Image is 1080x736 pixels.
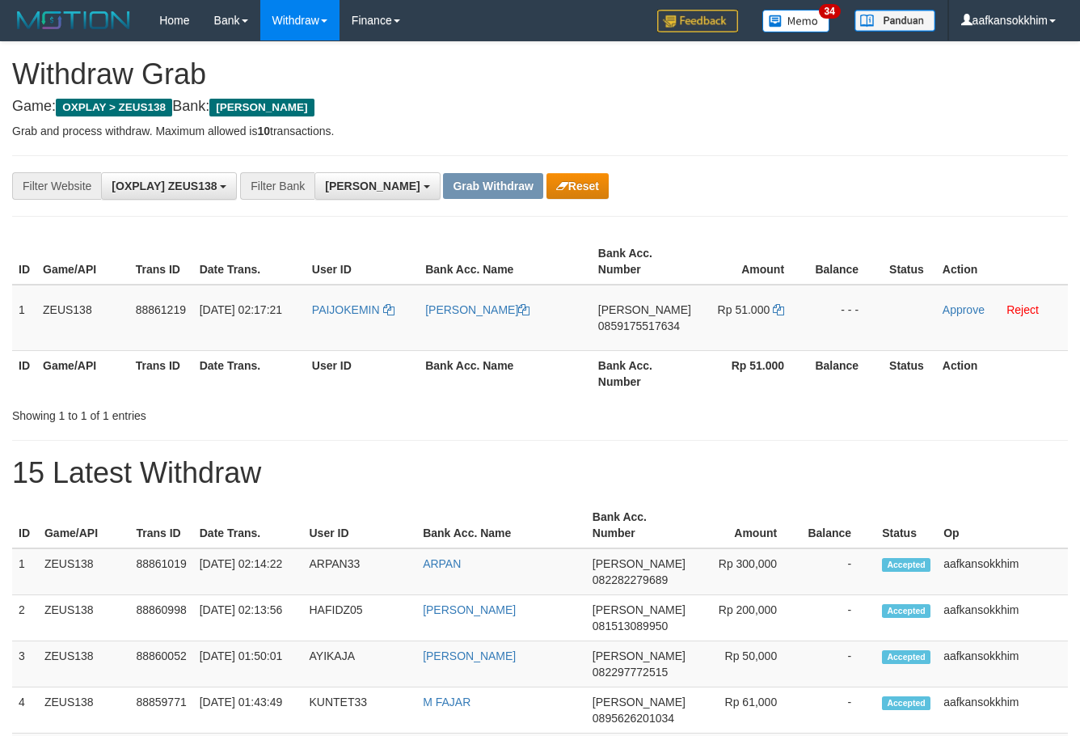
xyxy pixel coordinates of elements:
td: HAFIDZ05 [303,595,417,641]
th: Balance [808,239,883,285]
a: [PERSON_NAME] [423,649,516,662]
td: ZEUS138 [36,285,129,351]
span: 88861219 [136,303,186,316]
td: - [801,641,875,687]
th: Status [883,239,936,285]
td: Rp 300,000 [692,548,801,595]
div: Filter Website [12,172,101,200]
th: Status [883,350,936,396]
td: 88860052 [129,641,192,687]
td: [DATE] 01:43:49 [193,687,303,734]
th: User ID [306,350,419,396]
td: Rp 50,000 [692,641,801,687]
td: - [801,548,875,595]
th: Date Trans. [193,350,306,396]
th: ID [12,350,36,396]
button: Reset [546,173,609,199]
td: - [801,687,875,734]
td: [DATE] 02:13:56 [193,595,303,641]
span: Copy 082297772515 to clipboard [593,666,668,679]
th: User ID [306,239,419,285]
a: [PERSON_NAME] [425,303,529,316]
td: 3 [12,641,38,687]
strong: 10 [257,125,270,137]
div: Showing 1 to 1 of 1 entries [12,401,438,424]
td: aafkansokkhim [937,687,1068,734]
td: Rp 61,000 [692,687,801,734]
span: [PERSON_NAME] [593,696,686,709]
span: 34 [819,4,841,19]
th: Trans ID [129,502,192,548]
span: [OXPLAY] ZEUS138 [112,180,217,192]
td: 1 [12,285,36,351]
button: [OXPLAY] ZEUS138 [101,172,237,200]
span: PAIJOKEMIN [312,303,380,316]
a: ARPAN [423,557,461,570]
td: aafkansokkhim [937,641,1068,687]
td: ZEUS138 [38,641,129,687]
span: Copy 0895626201034 to clipboard [593,712,674,725]
h1: 15 Latest Withdraw [12,457,1068,489]
th: Bank Acc. Name [419,350,592,396]
a: [PERSON_NAME] [423,603,516,616]
th: Balance [801,502,875,548]
div: Filter Bank [240,172,314,200]
td: 88859771 [129,687,192,734]
th: Status [875,502,937,548]
span: [PERSON_NAME] [593,649,686,662]
th: Balance [808,350,883,396]
td: 2 [12,595,38,641]
th: Amount [692,502,801,548]
td: 88861019 [129,548,192,595]
p: Grab and process withdraw. Maximum allowed is transactions. [12,123,1068,139]
td: [DATE] 02:14:22 [193,548,303,595]
th: ID [12,239,36,285]
span: OXPLAY > ZEUS138 [56,99,172,116]
span: [PERSON_NAME] [325,180,420,192]
th: Date Trans. [193,239,306,285]
span: Accepted [882,650,930,664]
span: [PERSON_NAME] [598,303,691,316]
th: ID [12,502,38,548]
a: M FAJAR [423,696,470,709]
h4: Game: Bank: [12,99,1068,115]
a: PAIJOKEMIN [312,303,394,316]
th: Date Trans. [193,502,303,548]
th: User ID [303,502,417,548]
td: - [801,595,875,641]
td: aafkansokkhim [937,595,1068,641]
td: aafkansokkhim [937,548,1068,595]
a: Reject [1006,303,1039,316]
span: Accepted [882,558,930,572]
th: Trans ID [129,239,193,285]
th: Game/API [38,502,129,548]
td: ARPAN33 [303,548,417,595]
img: panduan.png [854,10,935,32]
th: Op [937,502,1068,548]
h1: Withdraw Grab [12,58,1068,91]
span: [PERSON_NAME] [209,99,314,116]
td: Rp 200,000 [692,595,801,641]
th: Game/API [36,350,129,396]
td: 1 [12,548,38,595]
img: MOTION_logo.png [12,8,135,32]
td: - - - [808,285,883,351]
span: [PERSON_NAME] [593,603,686,616]
th: Bank Acc. Number [592,239,698,285]
td: KUNTET33 [303,687,417,734]
th: Rp 51.000 [698,350,808,396]
span: Copy 0859175517634 to clipboard [598,319,680,332]
span: Copy 082282279689 to clipboard [593,573,668,586]
button: [PERSON_NAME] [314,172,440,200]
td: AYIKAJA [303,641,417,687]
td: [DATE] 01:50:01 [193,641,303,687]
span: Copy 081513089950 to clipboard [593,620,668,632]
span: Accepted [882,604,930,618]
img: Feedback.jpg [657,10,738,32]
td: 4 [12,687,38,734]
td: 88860998 [129,595,192,641]
a: Copy 51000 to clipboard [773,303,784,316]
th: Game/API [36,239,129,285]
td: ZEUS138 [38,687,129,734]
th: Bank Acc. Number [592,350,698,396]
